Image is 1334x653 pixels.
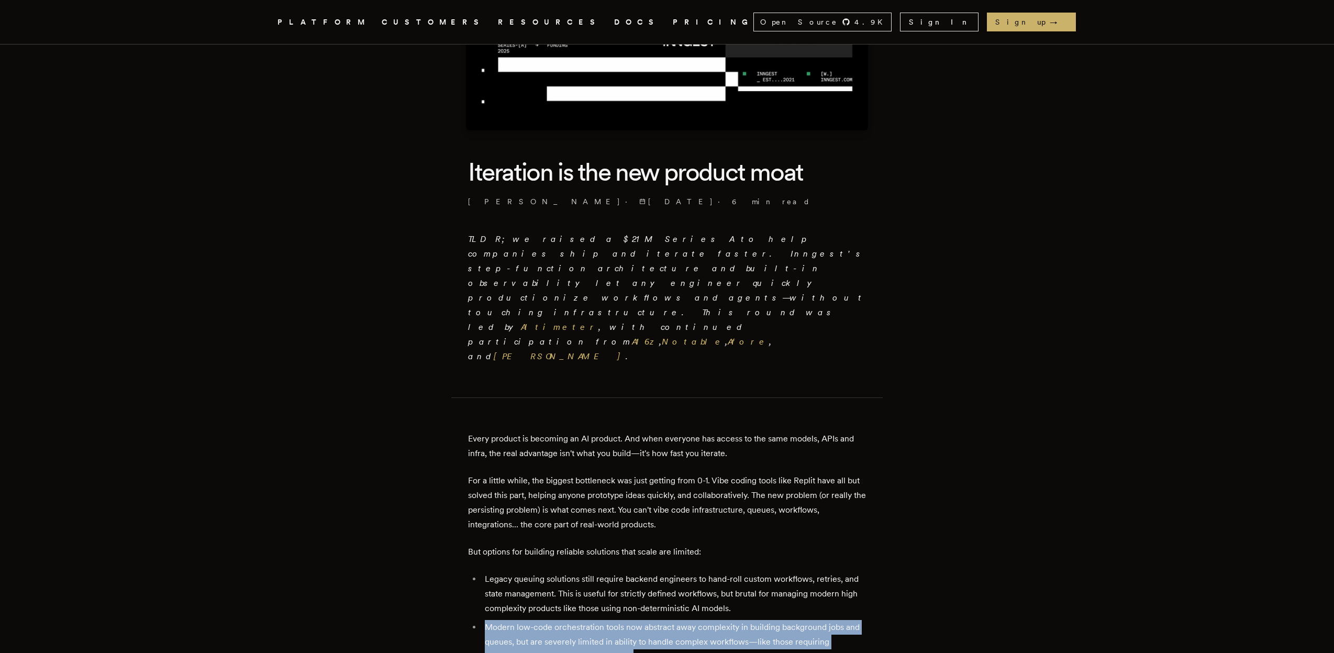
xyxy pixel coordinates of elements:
[1050,17,1068,27] span: →
[760,17,838,27] span: Open Source
[639,196,714,207] span: [DATE]
[614,16,660,29] a: DOCS
[468,196,866,207] p: · ·
[632,337,659,347] a: A16z
[732,196,810,207] span: 6 min read
[662,337,725,347] a: Notable
[900,13,979,31] a: Sign In
[987,13,1076,31] a: Sign up
[468,545,866,559] p: But options for building reliable solutions that scale are limited:
[854,17,889,27] span: 4.9 K
[468,156,866,188] h1: Iteration is the new product moat
[498,16,602,29] button: RESOURCES
[277,16,369,29] button: PLATFORM
[468,473,866,532] p: For a little while, the biggest bottleneck was just getting from 0-1. Vibe coding tools like Repl...
[673,16,753,29] a: PRICING
[521,322,598,332] a: Altimeter
[468,196,621,207] a: [PERSON_NAME]
[382,16,485,29] a: CUSTOMERS
[494,351,626,361] a: [PERSON_NAME]
[468,431,866,461] p: Every product is becoming an AI product. And when everyone has access to the same models, APIs an...
[468,234,866,361] em: TLDR; we raised a $21M Series A to help companies ship and iterate faster. Inngest's step-functio...
[482,572,866,616] li: Legacy queuing solutions still require backend engineers to hand-roll custom workflows, retries, ...
[728,337,769,347] a: Afore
